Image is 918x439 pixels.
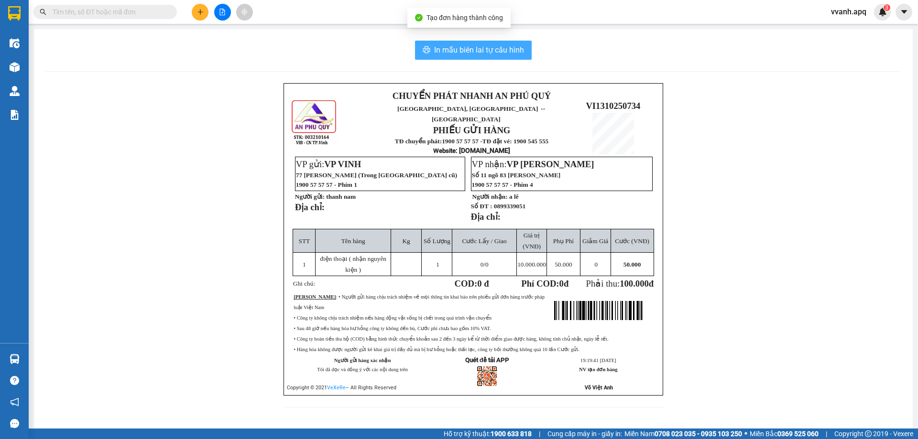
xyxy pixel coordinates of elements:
span: plus [197,9,204,15]
span: Cước (VNĐ) [615,237,649,245]
a: VeXeRe [327,385,346,391]
span: VP nhận: [472,159,594,169]
span: a lê [509,193,519,200]
strong: 1900 57 57 57 - [442,138,482,145]
span: VP [PERSON_NAME] [507,159,594,169]
span: 19:19:41 [DATE] [580,358,616,363]
span: In mẫu biên lai tự cấu hình [434,44,524,56]
strong: [PERSON_NAME] [294,294,336,300]
sup: 3 [884,4,890,11]
img: logo [291,99,338,146]
span: • Công ty hoàn tiền thu hộ (COD) bằng hình thức chuyển khoản sau 2 đến 3 ngày kể từ thời điểm gia... [294,336,608,342]
span: 50.000 [623,261,641,268]
span: STT [298,237,310,245]
strong: Địa chỉ: [471,212,501,222]
span: thanh nam [326,193,356,200]
strong: Người nhận: [472,193,508,200]
span: Tên hàng [341,237,365,245]
strong: Số ĐT : [471,203,492,210]
strong: Võ Việt Anh [585,385,613,391]
span: VP gửi: [296,159,361,169]
strong: COD: [455,278,489,289]
img: icon-new-feature [878,8,887,16]
span: vvanh.apq [823,6,874,18]
span: Hỗ trợ kỹ thuật: [444,428,532,439]
span: 1 [303,261,306,268]
img: warehouse-icon [10,38,20,48]
span: 0 đ [477,278,489,289]
span: | [539,428,540,439]
img: logo [5,52,21,99]
span: aim [241,9,248,15]
button: aim [236,4,253,21]
span: Copyright © 2021 – All Rights Reserved [287,385,396,391]
span: 1900 57 57 57 - Phím 4 [472,181,533,188]
span: VP VINH [324,159,361,169]
img: warehouse-icon [10,86,20,96]
span: 0 [481,261,484,268]
span: VI1310250734 [586,101,640,111]
span: • Hàng hóa không được người gửi kê khai giá trị đầy đủ mà bị hư hỏng hoặc thất lạc, công ty bồi t... [294,347,579,352]
span: 100.000 [620,278,649,289]
button: file-add [214,4,231,21]
button: printerIn mẫu biên lai tự cấu hình [415,41,532,60]
span: copyright [865,430,872,437]
span: Miền Nam [624,428,742,439]
span: search [40,9,46,15]
span: Cung cấp máy in - giấy in: [547,428,622,439]
strong: 0369 525 060 [777,430,819,438]
strong: 1900 633 818 [491,430,532,438]
strong: PHIẾU GỬI HÀNG [433,125,511,135]
strong: NV tạo đơn hàng [579,367,617,372]
strong: Người gửi hàng xác nhận [334,358,391,363]
span: Số 11 ngõ 83 [PERSON_NAME] [472,171,561,179]
img: warehouse-icon [10,354,20,364]
strong: CHUYỂN PHÁT NHANH AN PHÚ QUÝ [25,8,94,39]
button: plus [192,4,208,21]
button: caret-down [896,4,912,21]
span: 10.000.000 [517,261,546,268]
span: Website [433,147,456,154]
span: 0 [594,261,598,268]
span: question-circle [10,376,19,385]
span: đ [649,278,654,289]
strong: CHUYỂN PHÁT NHANH AN PHÚ QUÝ [393,91,551,101]
span: caret-down [900,8,908,16]
span: /0 [481,261,489,268]
strong: 0708 023 035 - 0935 103 250 [655,430,742,438]
span: [GEOGRAPHIC_DATA], [GEOGRAPHIC_DATA] ↔ [GEOGRAPHIC_DATA] [397,105,546,123]
input: Tìm tên, số ĐT hoặc mã đơn [53,7,165,17]
img: logo-vxr [8,6,21,21]
img: warehouse-icon [10,62,20,72]
strong: TĐ đặt vé: 1900 545 555 [482,138,549,145]
span: [GEOGRAPHIC_DATA], [GEOGRAPHIC_DATA] ↔ [GEOGRAPHIC_DATA] [24,41,95,73]
span: Cước Lấy / Giao [462,237,507,245]
span: 0 [559,278,564,289]
span: 1900 57 57 57 - Phím 1 [296,181,357,188]
span: : • Người gửi hàng chịu trách nhiệm về mọi thông tin khai báo trên phiếu gửi đơn hàng trước pháp ... [294,294,545,310]
span: | [826,428,827,439]
span: Giảm Giá [582,237,608,245]
span: 1 [436,261,439,268]
span: điện thoại ( nhận nguyên kiện ) [320,255,386,273]
span: 50.000 [555,261,572,268]
span: Ghi chú: [293,280,315,287]
span: Phụ Phí [553,237,574,245]
strong: Người gửi: [295,193,325,200]
span: ⚪️ [744,432,747,436]
strong: Quét để tải APP [465,356,509,364]
span: • Sau 48 giờ nếu hàng hóa hư hỏng công ty không đền bù, Cước phí chưa bao gồm 10% VAT. [294,326,491,331]
strong: : [DOMAIN_NAME] [433,147,510,154]
span: Miền Bắc [750,428,819,439]
span: Giá trị (VNĐ) [523,232,541,250]
span: message [10,419,19,428]
span: • Công ty không chịu trách nhiệm nếu hàng động vật sống bị chết trong quá trình vận chuyển [294,315,492,321]
strong: Địa chỉ: [295,202,325,212]
span: Phải thu: [586,278,654,289]
span: Số Lượng [424,237,450,245]
span: 0899339051 [494,203,526,210]
span: printer [423,46,430,55]
img: solution-icon [10,110,20,120]
span: notification [10,397,19,407]
span: Kg [402,237,410,245]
